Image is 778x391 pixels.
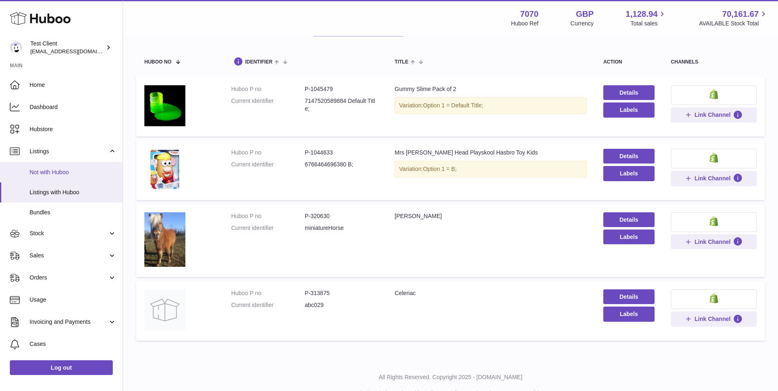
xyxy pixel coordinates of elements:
dt: Huboo P no [231,212,305,220]
dt: Huboo P no [231,149,305,157]
span: Link Channel [694,315,730,323]
dt: Current identifier [231,224,305,232]
button: Labels [603,102,655,117]
span: 1,128.94 [626,9,658,20]
button: Labels [603,230,655,244]
dd: abc029 [305,301,378,309]
span: AVAILABLE Stock Total [699,20,768,27]
div: Currency [570,20,594,27]
span: Stock [30,230,108,237]
img: Mrs Potato Head Playskool Hasbro Toy Kids [144,149,185,190]
button: Labels [603,166,655,181]
span: Option 1 = Default Title; [423,102,483,109]
span: Huboo no [144,59,171,65]
span: [EMAIL_ADDRESS][DOMAIN_NAME] [30,48,121,55]
a: 70,161.67 AVAILABLE Stock Total [699,9,768,27]
img: shopify-small.png [710,293,718,303]
span: Sales [30,252,108,259]
div: Test Client [30,40,104,55]
span: Link Channel [694,175,730,182]
button: Link Channel [671,234,757,249]
img: internalAdmin-7070@internal.huboo.com [10,41,22,54]
span: Listings [30,148,108,155]
span: Home [30,81,116,89]
dd: P-320630 [305,212,378,220]
img: shopify-small.png [710,89,718,99]
div: [PERSON_NAME] [395,212,587,220]
img: lil sebastian [144,212,185,267]
a: Log out [10,360,113,375]
span: Orders [30,274,108,282]
span: Cases [30,340,116,348]
div: Mrs [PERSON_NAME] Head Playskool Hasbro Toy Kids [395,149,587,157]
span: Link Channel [694,111,730,118]
span: Hubstore [30,125,116,133]
div: Variation: [395,161,587,177]
span: Option 1 = B; [423,166,456,172]
button: Link Channel [671,171,757,186]
div: Celeriac [395,289,587,297]
img: Gummy Slime Pack of 2 [144,85,185,126]
p: All Rights Reserved. Copyright 2025 - [DOMAIN_NAME] [130,373,771,381]
a: 1,128.94 Total sales [626,9,667,27]
dd: 7147520589884 Default Title; [305,97,378,113]
dd: 6766464696380 B; [305,161,378,168]
span: title [395,59,408,65]
a: Details [603,289,655,304]
a: Details [603,85,655,100]
strong: 7070 [520,9,538,20]
dd: P-1044633 [305,149,378,157]
div: Gummy Slime Pack of 2 [395,85,587,93]
span: Dashboard [30,103,116,111]
dt: Huboo P no [231,85,305,93]
div: channels [671,59,757,65]
div: Huboo Ref [511,20,538,27]
strong: GBP [576,9,593,20]
dt: Current identifier [231,161,305,168]
dt: Current identifier [231,97,305,113]
a: Details [603,212,655,227]
img: shopify-small.png [710,216,718,226]
span: 70,161.67 [722,9,759,20]
img: shopify-small.png [710,153,718,163]
dd: P-313875 [305,289,378,297]
dt: Huboo P no [231,289,305,297]
span: identifier [245,59,273,65]
img: Celeriac [144,289,185,330]
span: Usage [30,296,116,304]
span: Link Channel [694,238,730,246]
span: Invoicing and Payments [30,318,108,326]
span: Total sales [630,20,667,27]
button: Link Channel [671,107,757,122]
button: Link Channel [671,311,757,326]
div: action [603,59,655,65]
div: Variation: [395,97,587,114]
button: Labels [603,307,655,321]
dd: miniatureHorse [305,224,378,232]
span: Not with Huboo [30,168,116,176]
a: Details [603,149,655,164]
span: Bundles [30,209,116,216]
span: Listings with Huboo [30,189,116,196]
dd: P-1045479 [305,85,378,93]
dt: Current identifier [231,301,305,309]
